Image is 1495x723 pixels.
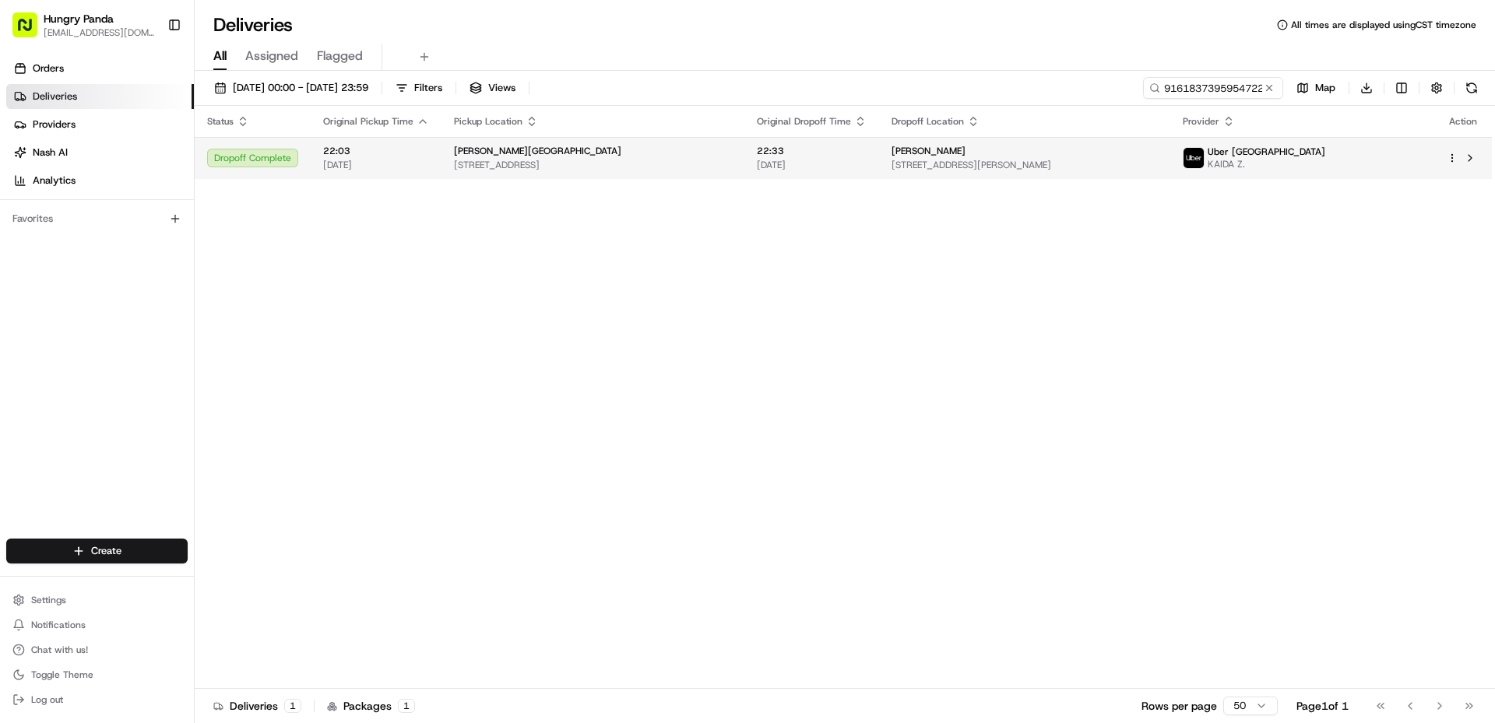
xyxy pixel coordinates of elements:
span: Assigned [245,47,298,65]
a: Powered byPylon [110,385,188,398]
span: KAIDA Z. [1208,158,1325,170]
div: 1 [284,699,301,713]
span: [STREET_ADDRESS] [454,159,732,171]
span: Views [488,81,515,95]
a: Nash AI [6,140,194,165]
img: Nash [16,16,47,47]
span: Uber [GEOGRAPHIC_DATA] [1208,146,1325,158]
p: Rows per page [1141,698,1217,714]
div: Favorites [6,206,188,231]
button: Refresh [1461,77,1483,99]
a: 📗Knowledge Base [9,342,125,370]
img: uber-new-logo.jpeg [1184,148,1204,168]
span: Knowledge Base [31,348,119,363]
span: 22:03 [323,145,429,157]
span: Notifications [31,619,86,631]
a: Providers [6,112,194,137]
span: 8月15日 [60,283,97,296]
input: Type to search [1143,77,1283,99]
span: Pylon [155,386,188,398]
a: Analytics [6,168,194,193]
img: 1736555255976-a54dd68f-1ca7-489b-9aae-adbdc363a1c4 [31,242,44,254]
button: [EMAIL_ADDRESS][DOMAIN_NAME] [44,26,155,39]
span: • [129,241,135,254]
button: Start new chat [265,153,283,172]
button: See all [241,199,283,218]
span: Pickup Location [454,115,522,128]
button: Filters [389,77,449,99]
button: Toggle Theme [6,664,188,686]
span: Map [1315,81,1335,95]
span: [STREET_ADDRESS][PERSON_NAME] [892,159,1158,171]
div: Start new chat [70,149,255,164]
span: Dropoff Location [892,115,964,128]
div: 💻 [132,349,144,362]
span: Filters [414,81,442,95]
span: [DATE] 00:00 - [DATE] 23:59 [233,81,368,95]
span: Original Pickup Time [323,115,413,128]
div: 📗 [16,349,28,362]
p: Welcome 👋 [16,62,283,87]
a: Orders [6,56,194,81]
span: • [51,283,57,296]
input: Clear [40,100,257,117]
div: 1 [398,699,415,713]
span: [PERSON_NAME] [48,241,126,254]
div: We're available if you need us! [70,164,214,177]
span: Status [207,115,234,128]
div: Page 1 of 1 [1296,698,1349,714]
button: Settings [6,589,188,611]
span: 22:33 [757,145,867,157]
button: Notifications [6,614,188,636]
img: 1736555255976-a54dd68f-1ca7-489b-9aae-adbdc363a1c4 [16,149,44,177]
button: Views [463,77,522,99]
span: API Documentation [147,348,250,363]
span: Orders [33,61,64,75]
button: Create [6,539,188,563]
img: 4281594248423_2fcf9dad9f2a874258b8_72.png [33,149,61,177]
span: [PERSON_NAME] [892,145,966,157]
div: Past conversations [16,202,104,215]
span: 8月19日 [138,241,174,254]
a: Deliveries [6,84,194,109]
span: Log out [31,693,63,706]
span: Analytics [33,174,76,188]
button: Log out [6,689,188,711]
div: Action [1447,115,1479,128]
span: Create [91,544,121,558]
span: Flagged [317,47,363,65]
span: Settings [31,594,66,606]
button: Chat with us! [6,639,188,661]
span: All times are displayed using CST timezone [1291,19,1476,31]
h1: Deliveries [213,12,293,37]
span: Original Dropoff Time [757,115,851,128]
span: [DATE] [757,159,867,171]
button: Map [1289,77,1342,99]
a: 💻API Documentation [125,342,256,370]
span: [DATE] [323,159,429,171]
span: Chat with us! [31,644,88,656]
button: [DATE] 00:00 - [DATE] 23:59 [207,77,375,99]
span: All [213,47,227,65]
span: Deliveries [33,89,77,104]
span: [PERSON_NAME][GEOGRAPHIC_DATA] [454,145,621,157]
span: Toggle Theme [31,669,93,681]
button: Hungry Panda [44,11,114,26]
button: Hungry Panda[EMAIL_ADDRESS][DOMAIN_NAME] [6,6,161,44]
div: Packages [327,698,415,714]
span: Nash AI [33,146,68,160]
div: Deliveries [213,698,301,714]
span: Provider [1183,115,1219,128]
img: Bea Lacdao [16,226,40,251]
span: Providers [33,118,76,132]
